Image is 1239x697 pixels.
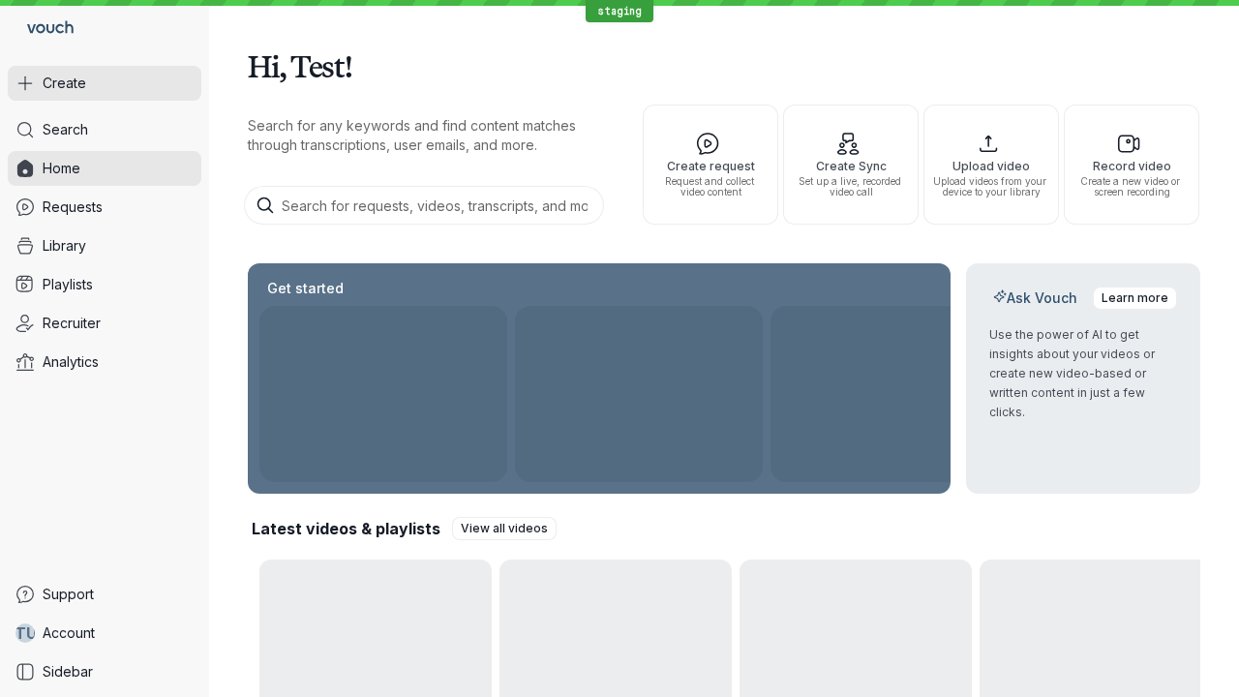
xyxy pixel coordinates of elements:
h2: Ask Vouch [989,288,1081,308]
span: Request and collect video content [651,176,770,197]
span: Upload videos from your device to your library [932,176,1050,197]
input: Search for requests, videos, transcripts, and more... [244,186,604,225]
a: Playlists [8,267,201,302]
span: Create Sync [792,160,910,172]
span: Create request [651,160,770,172]
span: Home [43,159,80,178]
button: Record videoCreate a new video or screen recording [1064,105,1199,225]
span: View all videos [461,519,548,538]
h2: Get started [263,279,348,298]
span: Library [43,236,86,256]
a: Home [8,151,201,186]
span: Set up a live, recorded video call [792,176,910,197]
a: Go to homepage [8,8,81,50]
a: Requests [8,190,201,225]
span: Recruiter [43,314,101,333]
h1: Hi, Test! [248,39,1200,93]
p: Use the power of AI to get insights about your videos or create new video-based or written conten... [989,325,1177,422]
span: Analytics [43,352,99,372]
a: Analytics [8,345,201,379]
a: Support [8,577,201,612]
span: Sidebar [43,662,93,682]
p: Search for any keywords and find content matches through transcriptions, user emails, and more. [248,116,608,155]
button: Upload videoUpload videos from your device to your library [923,105,1059,225]
span: Create a new video or screen recording [1073,176,1191,197]
span: Playlists [43,275,93,294]
a: Search [8,112,201,147]
span: Upload video [932,160,1050,172]
span: Support [43,585,94,604]
button: Create SyncSet up a live, recorded video call [783,105,919,225]
a: TUAccount [8,616,201,651]
a: Learn more [1093,287,1177,310]
h2: Latest videos & playlists [252,518,440,539]
a: Library [8,228,201,263]
span: T [15,623,26,643]
span: Account [43,623,95,643]
span: U [26,623,37,643]
a: View all videos [452,517,557,540]
span: Create [43,74,86,93]
span: Requests [43,197,103,217]
a: Recruiter [8,306,201,341]
button: Create [8,66,201,101]
a: Sidebar [8,654,201,689]
span: Search [43,120,88,139]
span: Learn more [1102,288,1168,308]
button: Create requestRequest and collect video content [643,105,778,225]
span: Record video [1073,160,1191,172]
